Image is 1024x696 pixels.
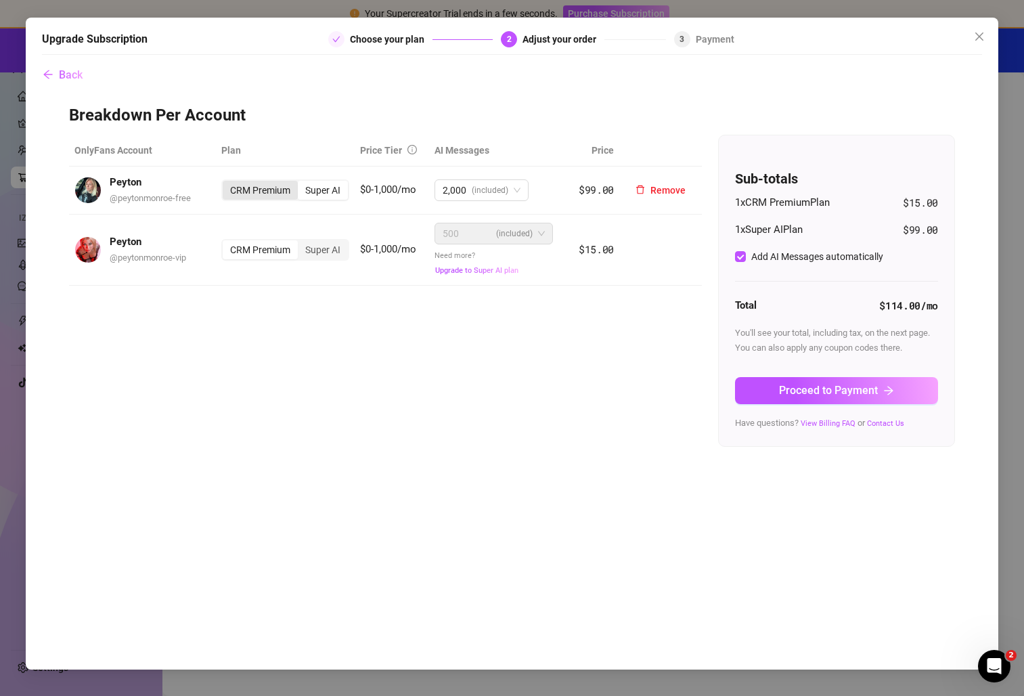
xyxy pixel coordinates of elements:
[332,35,340,43] span: check
[507,35,512,44] span: 2
[110,236,141,248] strong: Peyton
[680,35,684,44] span: 3
[735,377,938,404] button: Proceed to Paymentarrow-right
[636,185,645,194] span: delete
[75,177,101,203] img: avatar.jpg
[969,26,990,47] button: Close
[435,251,519,275] span: Need more?
[435,266,518,275] span: Upgrade to Super AI plan
[735,299,757,311] strong: Total
[558,135,619,167] th: Price
[360,145,402,156] span: Price Tier
[298,240,348,259] div: Super AI
[110,193,191,203] span: @ peytonmonroe-free
[221,239,349,261] div: segmented control
[360,183,416,196] span: $0-1,000/mo
[59,68,83,81] span: Back
[221,179,349,201] div: segmented control
[429,135,558,167] th: AI Messages
[696,31,734,47] div: Payment
[42,31,148,47] h5: Upgrade Subscription
[735,418,904,428] span: Have questions? or
[903,195,938,211] span: $15.00
[69,135,216,167] th: OnlyFans Account
[110,176,141,188] strong: Peyton
[522,31,604,47] div: Adjust your order
[223,181,298,200] div: CRM Premium
[298,181,348,200] div: Super AI
[472,180,508,200] span: (included)
[735,195,830,211] span: 1 x CRM Premium Plan
[435,265,519,276] button: Upgrade to Super AI plan
[735,169,938,188] h4: Sub-totals
[978,650,1010,682] iframe: Intercom live chat
[903,222,938,238] span: $99.00
[75,237,101,263] img: avatar.jpg
[69,105,955,127] h3: Breakdown Per Account
[969,31,990,42] span: Close
[751,249,883,264] div: Add AI Messages automatically
[883,385,894,396] span: arrow-right
[867,419,904,428] a: Contact Us
[443,223,459,244] span: 500
[443,180,466,200] span: 2,000
[360,243,416,255] span: $0-1,000/mo
[879,299,938,312] strong: $114.00 /mo
[735,328,930,353] span: You'll see your total, including tax, on the next page. You can also apply any coupon codes there.
[779,384,878,397] span: Proceed to Payment
[407,145,417,154] span: info-circle
[625,179,696,201] button: Remove
[42,62,83,89] button: Back
[216,135,355,167] th: Plan
[110,253,186,263] span: @ peytonmonroe-vip
[496,223,533,244] span: (included)
[1006,650,1017,661] span: 2
[801,419,855,428] a: View Billing FAQ
[650,185,686,196] span: Remove
[350,31,432,47] div: Choose your plan
[974,31,985,42] span: close
[579,242,614,256] span: $15.00
[223,240,298,259] div: CRM Premium
[579,183,614,196] span: $99.00
[735,222,803,238] span: 1 x Super AI Plan
[43,69,53,80] span: arrow-left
